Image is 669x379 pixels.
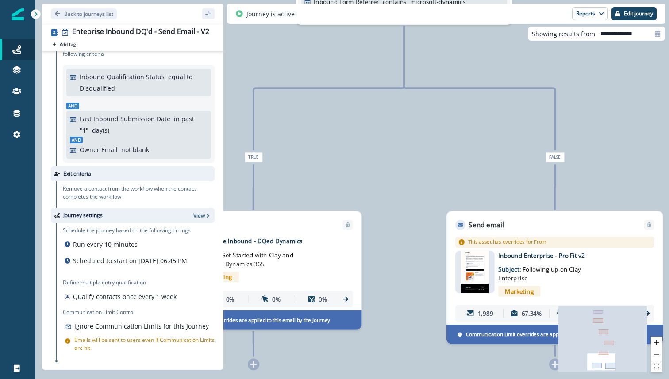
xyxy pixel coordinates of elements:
button: zoom out [651,348,662,360]
button: sidebar collapse toggle [202,8,215,19]
p: 67.34% [522,309,542,318]
p: Owner Email [80,145,118,154]
p: Add tag [60,42,76,47]
button: Add tag [51,41,77,48]
p: 0% [319,295,327,303]
button: Go back [51,8,117,19]
button: fit view [651,360,662,372]
button: Edit journey [611,7,657,20]
p: Run every 10 minutes [73,240,138,249]
g: Edge from 354dd7ea-de5d-4983-a6f1-efeb24b3baeb to node-edge-labelde025db9-e1f8-4821-b816-0860ffd2... [254,26,404,150]
p: Journey is active [246,9,295,19]
button: View [193,212,211,219]
span: Get Started with Clay and Microsoft Dynamics 365 [197,251,293,268]
span: False [546,152,565,163]
p: 1,989 [478,309,493,318]
p: Back to journeys list [64,10,113,18]
button: Reports [572,7,608,20]
p: equal to [168,72,192,81]
p: Inbound Qualification Status [80,72,165,81]
div: Send emailRemoveThis asset has overrides for Fromemail asset unavailableInbound Enterprise - Pro ... [446,211,663,344]
p: Communication Limit Control [63,308,215,316]
img: Inflection [12,8,24,20]
button: zoom in [651,337,662,348]
p: Qualify contacts once every 1 week [73,292,177,301]
p: Exit criteria [63,170,91,178]
p: 0% [226,295,235,303]
p: Subject: [498,260,604,283]
p: Inbound Enterprise - Pro Fit v2 [498,251,633,260]
p: Subject: [197,245,302,268]
p: Disqualified [80,84,115,93]
div: Enteprise Inbound DQ'd - Send Email - V2 [72,27,209,37]
span: And [66,103,79,109]
div: Send emailRemoveemail asset unavailableEnterprise Inbound - DQed DynamicsSubject: Get Started wit... [145,211,362,330]
p: Journey settings [63,211,103,219]
p: Enterprise Inbound - DQed Dynamics [197,237,332,245]
p: day(s) [92,126,109,135]
p: Ignore Communication Limits for this Journey [74,322,209,331]
p: Edit journey [624,11,653,17]
span: Following up on Clay Enterprise [498,265,581,282]
p: Define multiple entry qualification [63,279,178,287]
p: This asset has overrides for From [468,238,546,246]
span: And [70,137,83,143]
p: 0% [272,295,281,303]
p: not blank [121,145,149,154]
p: Emails will be sent to users even if Communication Limits are hit. [74,336,215,352]
p: Send email [469,220,504,230]
span: True [245,152,263,163]
span: Marketing [197,272,239,282]
div: True [173,152,334,163]
p: Showing results from [532,29,595,38]
p: Communication Limit overrides are applied to this email by the Journey [466,331,631,338]
p: Scheduled to start on [DATE] 06:45 PM [73,256,187,265]
img: email asset unavailable [461,251,489,293]
p: View [193,212,205,219]
p: Remove a contact from the workflow when the contact completes the workflow [63,185,215,201]
p: Schedule the journey based on the following timings [63,226,191,234]
p: Communication Limit overrides are applied to this email by the Journey [165,316,330,324]
g: Edge from 354dd7ea-de5d-4983-a6f1-efeb24b3baeb to node-edge-labeld3994f87-2879-46d1-9976-a3d3a59e... [404,26,555,150]
p: " 1 " [80,126,88,135]
div: False [474,152,636,163]
span: Marketing [498,286,540,297]
p: in past [174,114,194,123]
p: Last Inbound Submission Date [80,114,170,123]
